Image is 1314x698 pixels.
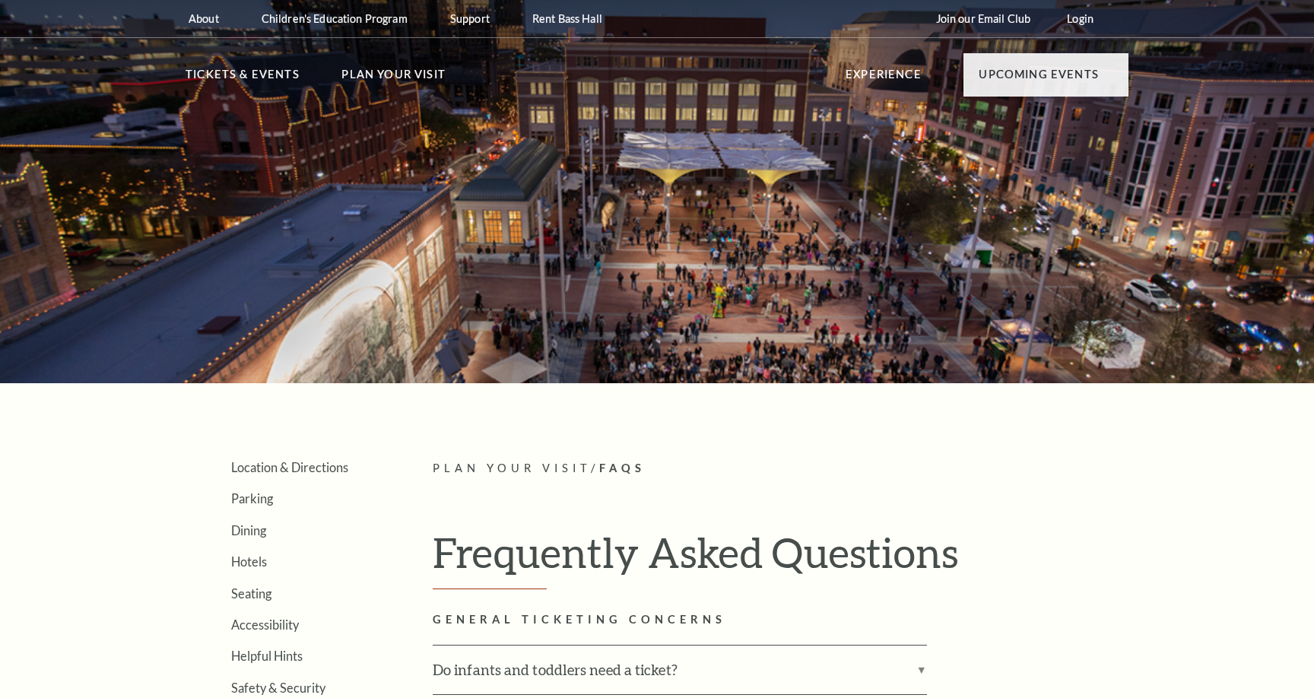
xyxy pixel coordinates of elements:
[433,462,591,474] span: Plan Your Visit
[231,491,273,506] a: Parking
[450,12,490,25] p: Support
[231,649,303,663] a: Helpful Hints
[231,617,299,632] a: Accessibility
[532,12,602,25] p: Rent Bass Hall
[846,65,922,93] p: Experience
[433,459,1128,478] p: /
[231,460,348,474] a: Location & Directions
[231,681,325,695] a: Safety & Security
[341,65,446,93] p: Plan Your Visit
[599,462,646,474] span: FAQs
[231,554,267,569] a: Hotels
[186,65,300,93] p: Tickets & Events
[262,12,408,25] p: Children's Education Program
[979,65,1099,93] p: Upcoming Events
[231,586,271,601] a: Seating
[433,611,1128,630] h2: GENERAL TICKETING CONCERNS
[189,12,219,25] p: About
[433,528,1128,590] h1: Frequently Asked Questions
[231,523,266,538] a: Dining
[433,646,927,694] label: Do infants and toddlers need a ticket?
